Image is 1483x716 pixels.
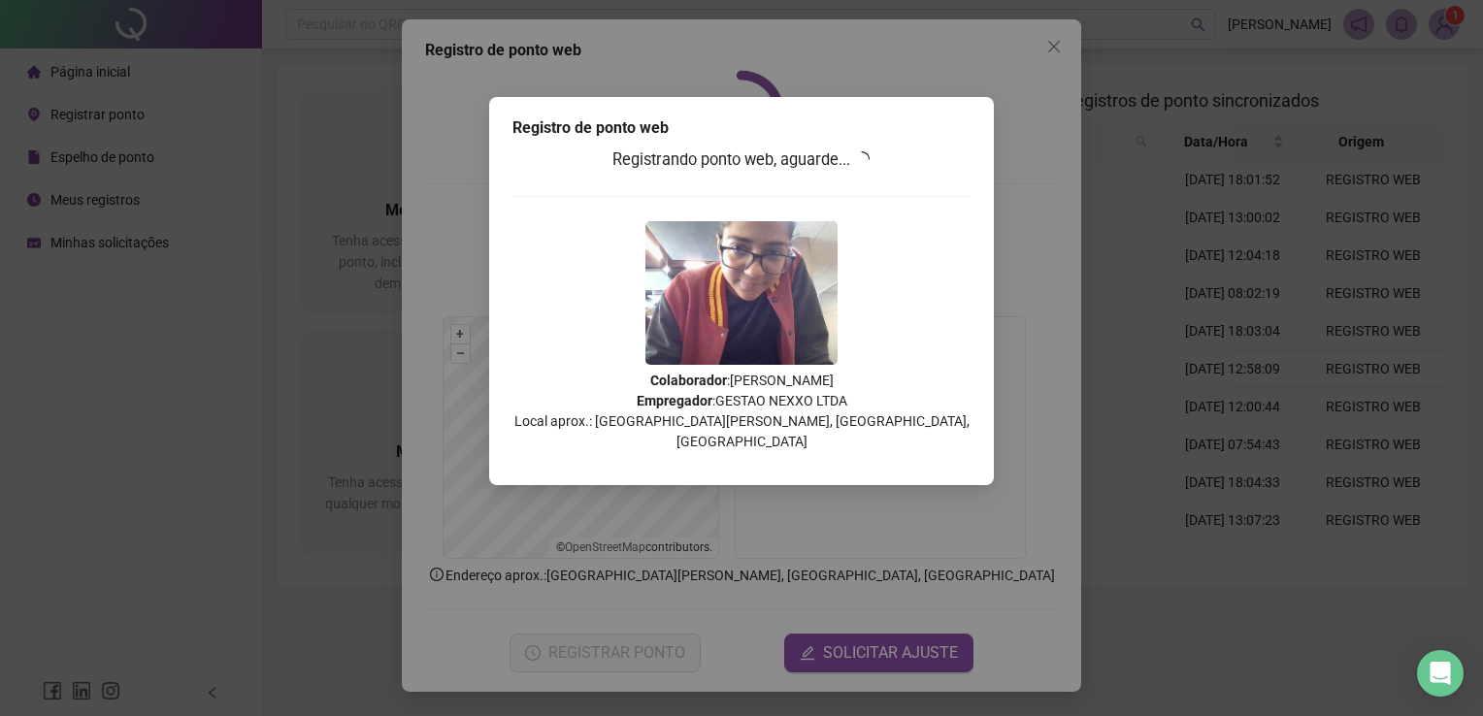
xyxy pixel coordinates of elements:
div: Open Intercom Messenger [1417,650,1464,697]
strong: Colaborador [650,373,727,388]
h3: Registrando ponto web, aguarde... [512,147,971,173]
div: Registro de ponto web [512,116,971,140]
img: 2Q== [645,221,838,365]
strong: Empregador [637,393,712,408]
span: loading [852,148,873,170]
p: : [PERSON_NAME] : GESTAO NEXXO LTDA Local aprox.: [GEOGRAPHIC_DATA][PERSON_NAME], [GEOGRAPHIC_DAT... [512,371,971,452]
